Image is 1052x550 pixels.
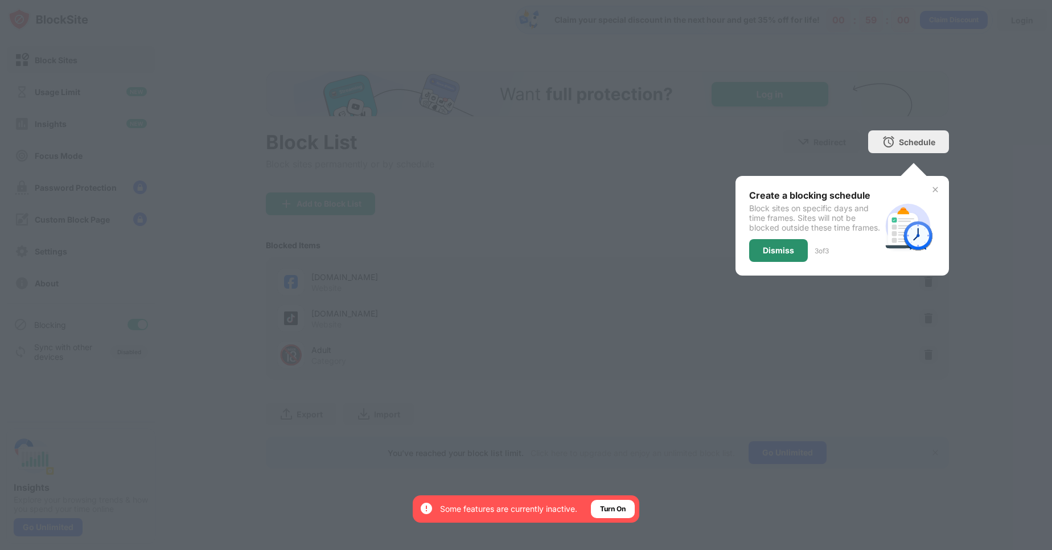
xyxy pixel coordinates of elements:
div: Turn On [600,503,626,515]
div: Create a blocking schedule [749,190,881,201]
div: Dismiss [763,246,794,255]
img: schedule.svg [881,199,935,253]
img: error-circle-white.svg [420,502,433,515]
div: Schedule [899,137,935,147]
div: Block sites on specific days and time frames. Sites will not be blocked outside these time frames. [749,203,881,232]
div: 3 of 3 [815,247,829,255]
img: x-button.svg [931,185,940,194]
div: Some features are currently inactive. [440,503,577,515]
